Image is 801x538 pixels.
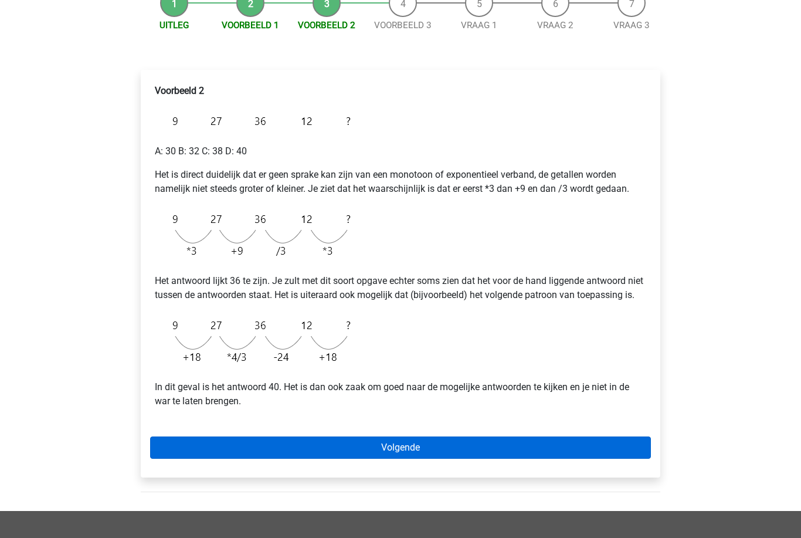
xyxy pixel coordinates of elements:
[613,21,650,31] a: Vraag 3
[155,275,646,303] p: Het antwoord lijkt 36 te zijn. Je zult met dit soort opgave echter soms zien dat het voor de hand...
[374,21,432,31] a: Voorbeeld 3
[461,21,497,31] a: Vraag 1
[155,145,646,159] p: A: 30 B: 32 C: 38 D: 40
[155,381,646,409] p: In dit geval is het antwoord 40. Het is dan ook zaak om goed naar de mogelijke antwoorden te kijk...
[155,86,204,97] b: Voorbeeld 2
[155,168,646,197] p: Het is direct duidelijk dat er geen sprake kan zijn van een monotoon of exponentieel verband, de ...
[150,437,651,459] a: Volgende
[537,21,573,31] a: Vraag 2
[222,21,279,31] a: Voorbeeld 1
[155,312,357,371] img: Alternating_Example_2_3.png
[159,21,189,31] a: Uitleg
[155,206,357,265] img: Alternating_Example_2_2.png
[155,108,357,136] img: Alternating_Example_2_1.png
[298,21,355,31] a: Voorbeeld 2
